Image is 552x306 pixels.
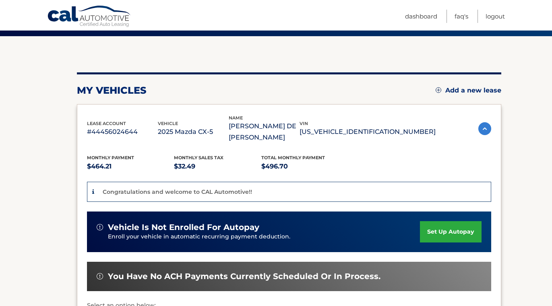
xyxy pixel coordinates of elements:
span: vehicle is not enrolled for autopay [108,222,259,232]
p: Enroll your vehicle in automatic recurring payment deduction. [108,232,420,241]
p: [US_VEHICLE_IDENTIFICATION_NUMBER] [300,126,436,138]
a: Dashboard [405,10,437,23]
img: alert-white.svg [97,224,103,230]
p: #44456024644 [87,126,158,138]
span: lease account [87,121,126,126]
span: You have no ACH payments currently scheduled or in process. [108,271,380,281]
h2: my vehicles [77,84,147,97]
span: Monthly Payment [87,155,134,160]
span: Total Monthly Payment [261,155,325,160]
img: accordion-active.svg [478,122,491,135]
span: Monthly sales Tax [174,155,223,160]
a: set up autopay [420,221,481,242]
img: alert-white.svg [97,273,103,279]
a: Add a new lease [436,86,501,94]
span: name [229,115,243,121]
span: vin [300,121,308,126]
span: vehicle [158,121,178,126]
a: FAQ's [455,10,468,23]
p: $464.21 [87,161,174,172]
a: Cal Automotive [47,5,132,29]
p: $496.70 [261,161,349,172]
p: 2025 Mazda CX-5 [158,126,229,138]
a: Logout [486,10,505,23]
p: [PERSON_NAME] DE [PERSON_NAME] [229,121,300,143]
img: add.svg [436,87,441,93]
p: Congratulations and welcome to CAL Automotive!! [103,188,252,195]
p: $32.49 [174,161,261,172]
